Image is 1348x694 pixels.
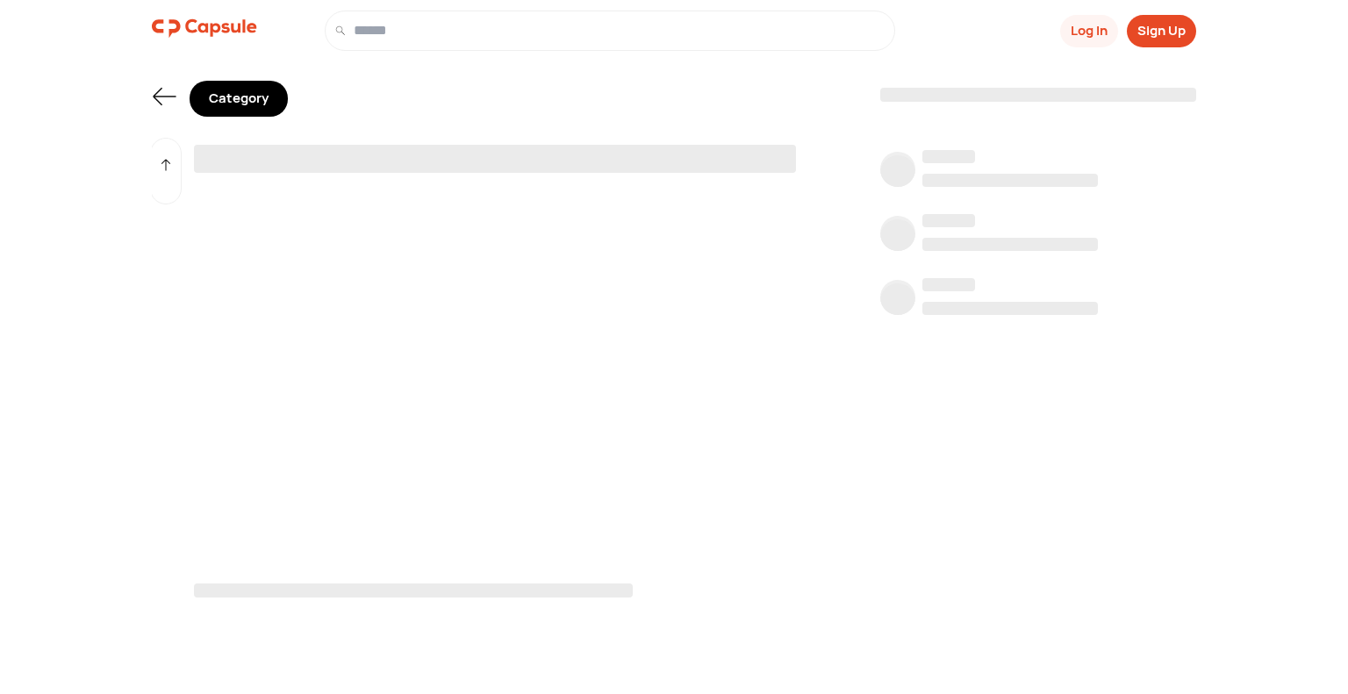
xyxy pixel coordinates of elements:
[152,11,257,51] a: logo
[922,302,1098,315] span: ‌
[922,150,975,163] span: ‌
[922,214,975,227] span: ‌
[922,238,1098,251] span: ‌
[1060,15,1118,47] button: Log In
[922,278,975,291] span: ‌
[1127,15,1196,47] button: Sign Up
[880,155,915,190] span: ‌
[194,583,633,597] span: ‌
[922,174,1098,187] span: ‌
[190,81,288,117] div: Category
[880,283,915,318] span: ‌
[152,11,257,46] img: logo
[880,219,915,254] span: ‌
[880,88,1196,102] span: ‌
[194,145,796,173] span: ‌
